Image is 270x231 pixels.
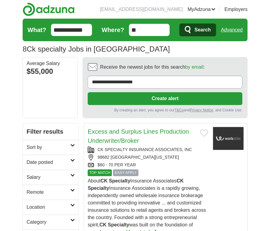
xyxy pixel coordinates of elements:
img: Adzuna logo [23,2,75,16]
div: $55,000 [27,66,74,77]
a: Sort by [23,140,78,155]
span: TOP MATCH [88,169,112,176]
a: Category [23,215,78,229]
a: Salary [23,170,78,185]
h2: Filter results [23,123,78,140]
a: Employers [224,6,247,13]
h2: Date posted [27,159,70,166]
div: $60 - 70 PER YEAR [88,162,208,168]
label: Where? [102,25,124,34]
a: Privacy Notice [190,108,213,112]
a: Location [23,200,78,215]
div: Average Salary [27,61,74,66]
div: CK SPECIALTY INSURANCE ASSOCIATES, INC [88,146,208,153]
label: What? [27,25,46,34]
span: Receive the newest jobs for this search : [100,63,204,71]
h2: Location [27,204,70,211]
a: Remote [23,185,78,200]
h2: Category [27,218,70,226]
strong: Specialty [109,178,130,183]
button: Create alert [88,92,242,105]
strong: CK [99,222,106,227]
a: by email [185,64,203,70]
a: T&Cs [174,108,184,112]
div: 98682 [GEOGRAPHIC_DATA][US_STATE] [88,154,208,161]
img: Company logo [213,127,243,150]
span: EASY APPLY [113,169,138,176]
a: Excess and Surplus Lines Production Underwriter/Broker [88,128,189,144]
strong: Specialty [108,222,129,227]
h1: Ck specialty Jobs in [GEOGRAPHIC_DATA] [23,45,170,53]
a: Date posted [23,155,78,170]
h2: Sort by [27,144,70,151]
a: Advanced [221,24,243,36]
strong: CK [177,178,184,183]
h2: Remote [27,189,70,196]
h2: Salary [27,174,70,181]
span: Search [194,24,210,36]
button: Search [179,23,216,36]
span: 8 [23,44,27,55]
div: By creating an alert, you agree to our and , and Cookie Use. [88,107,242,113]
button: Add to favorite jobs [200,129,208,137]
a: MyAdzuna [188,6,216,13]
strong: Specialty [88,186,109,191]
li: [EMAIL_ADDRESS][DOMAIN_NAME] [100,6,183,13]
strong: CK [100,178,108,183]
